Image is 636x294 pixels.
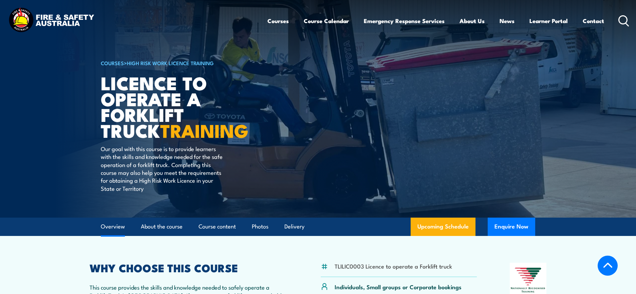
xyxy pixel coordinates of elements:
[90,263,288,272] h2: WHY CHOOSE THIS COURSE
[101,59,268,67] h6: >
[101,75,268,138] h1: Licence to operate a forklift truck
[199,218,236,236] a: Course content
[127,59,214,67] a: High Risk Work Licence Training
[460,12,485,30] a: About Us
[267,12,289,30] a: Courses
[160,116,248,144] strong: TRAINING
[335,262,452,270] li: TLILIC0003 Licence to operate a Forklift truck
[101,218,125,236] a: Overview
[101,59,124,67] a: COURSES
[335,283,462,291] p: Individuals, Small groups or Corporate bookings
[141,218,183,236] a: About the course
[101,145,225,192] p: Our goal with this course is to provide learners with the skills and knowledge needed for the saf...
[364,12,445,30] a: Emergency Response Services
[252,218,268,236] a: Photos
[411,218,475,236] a: Upcoming Schedule
[529,12,568,30] a: Learner Portal
[488,218,535,236] button: Enquire Now
[284,218,304,236] a: Delivery
[500,12,515,30] a: News
[583,12,604,30] a: Contact
[304,12,349,30] a: Course Calendar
